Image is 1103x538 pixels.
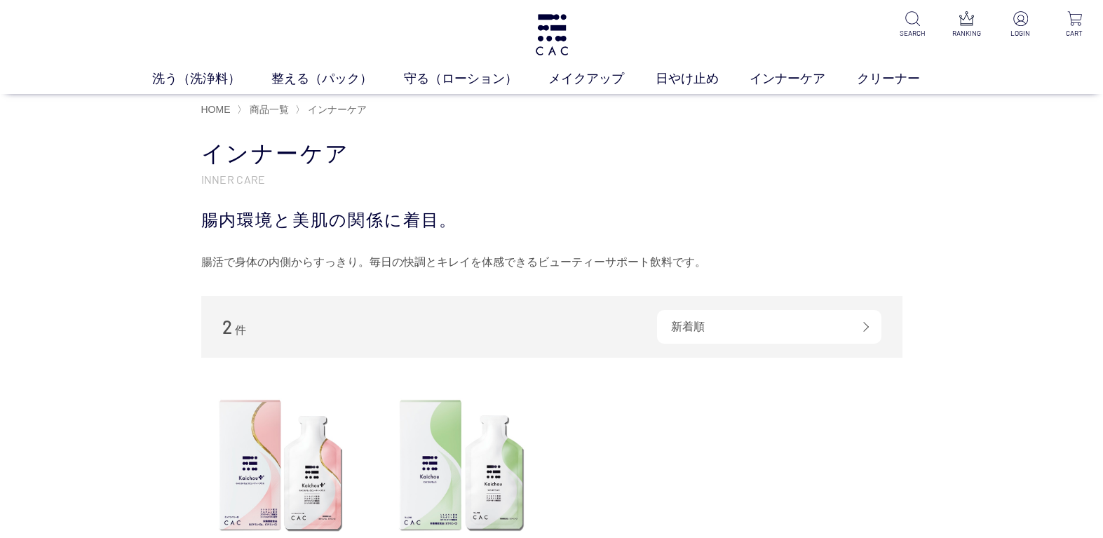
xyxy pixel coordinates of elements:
[1003,11,1038,39] a: LOGIN
[404,69,548,88] a: 守る（ローション）
[250,104,289,115] span: 商品一覧
[1003,28,1038,39] p: LOGIN
[271,69,403,88] a: 整える（パック）
[534,14,570,55] img: logo
[548,69,655,88] a: メイクアップ
[237,103,292,116] li: 〉
[1057,11,1092,39] a: CART
[305,104,367,115] a: インナーケア
[201,139,902,169] h1: インナーケア
[657,310,881,344] div: 新着順
[201,172,902,187] p: INNER CARE
[222,316,232,337] span: 2
[201,251,902,274] div: 腸活で身体の内側からすっきり。毎日の快調とキレイを体感できるビューティーサポート飲料です。
[308,104,367,115] span: インナーケア
[1057,28,1092,39] p: CART
[750,69,856,88] a: インナーケア
[857,69,951,88] a: クリーナー
[949,28,984,39] p: RANKING
[656,69,750,88] a: 日やけ止め
[949,11,984,39] a: RANKING
[895,28,930,39] p: SEARCH
[295,103,370,116] li: 〉
[247,104,289,115] a: 商品一覧
[201,104,231,115] a: HOME
[895,11,930,39] a: SEARCH
[201,208,902,233] div: 腸内環境と美肌の関係に着目。
[235,324,246,336] span: 件
[152,69,271,88] a: 洗う（洗浄料）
